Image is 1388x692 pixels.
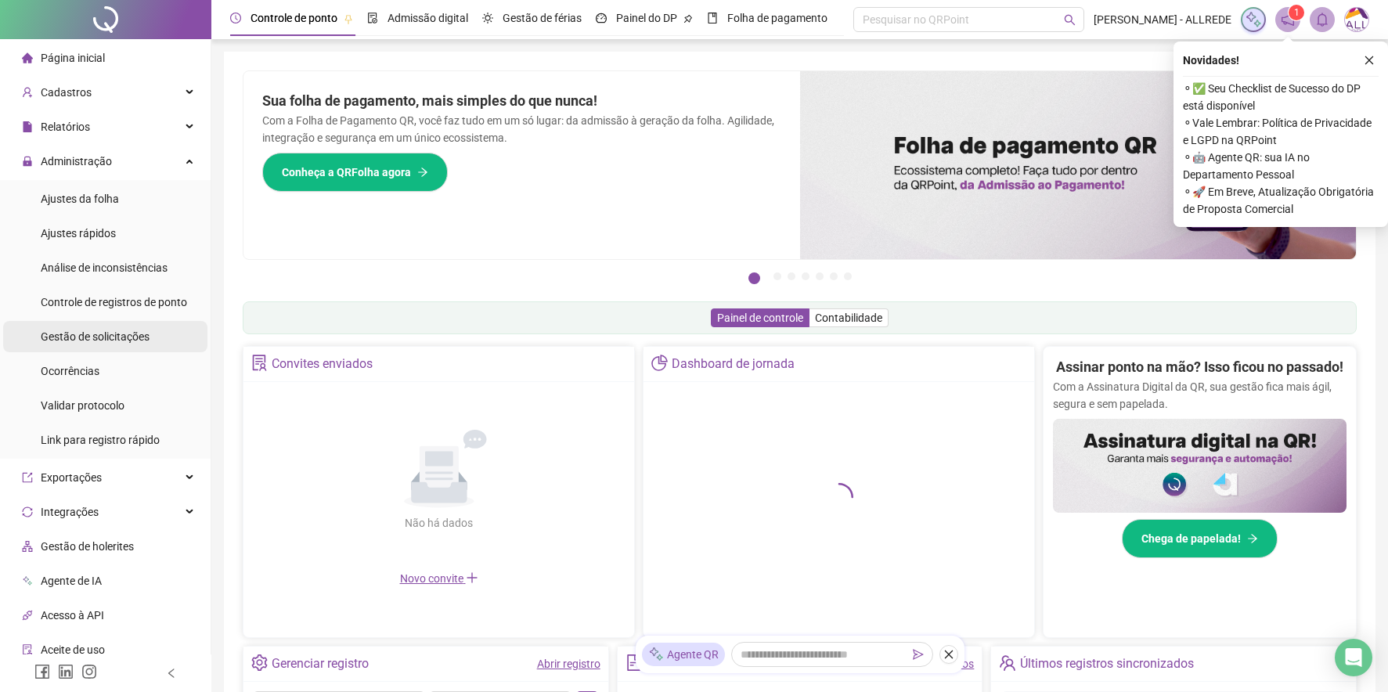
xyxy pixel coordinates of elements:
[1289,5,1304,20] sup: 1
[1335,639,1372,676] div: Open Intercom Messenger
[1064,14,1076,26] span: search
[230,13,241,23] span: clock-circle
[41,121,90,133] span: Relatórios
[367,13,378,23] span: file-done
[22,472,33,483] span: export
[1247,533,1258,544] span: arrow-right
[1053,419,1347,513] img: banner%2F02c71560-61a6-44d4-94b9-c8ab97240462.png
[943,649,954,660] span: close
[1281,13,1295,27] span: notification
[1315,13,1329,27] span: bell
[466,571,478,584] span: plus
[22,156,33,167] span: lock
[41,193,119,205] span: Ajustes da folha
[367,514,511,532] div: Não há dados
[41,540,134,553] span: Gestão de holerites
[41,643,105,656] span: Aceite de uso
[41,399,124,412] span: Validar protocolo
[1183,52,1239,69] span: Novidades !
[251,355,268,371] span: solution
[651,355,668,371] span: pie-chart
[1141,530,1241,547] span: Chega de papelada!
[773,272,781,280] button: 2
[262,112,781,146] p: Com a Folha de Pagamento QR, você faz tudo em um só lugar: da admissão à geração da folha. Agilid...
[537,658,600,670] a: Abrir registro
[1364,55,1375,66] span: close
[707,13,718,23] span: book
[717,312,803,324] span: Painel de controle
[22,87,33,98] span: user-add
[58,664,74,679] span: linkedin
[1183,183,1379,218] span: ⚬ 🚀 Em Breve, Atualização Obrigatória de Proposta Comercial
[22,644,33,655] span: audit
[830,272,838,280] button: 6
[616,12,677,24] span: Painel do DP
[262,90,781,112] h2: Sua folha de pagamento, mais simples do que nunca!
[400,572,478,585] span: Novo convite
[999,654,1015,671] span: team
[41,330,150,343] span: Gestão de solicitações
[41,365,99,377] span: Ocorrências
[41,52,105,64] span: Página inicial
[41,227,116,240] span: Ajustes rápidos
[788,272,795,280] button: 3
[251,12,337,24] span: Controle de ponto
[272,651,369,677] div: Gerenciar registro
[672,351,795,377] div: Dashboard de jornada
[166,668,177,679] span: left
[1122,519,1278,558] button: Chega de papelada!
[1294,7,1300,18] span: 1
[388,12,468,24] span: Admissão digital
[22,610,33,621] span: api
[251,654,268,671] span: setting
[913,649,924,660] span: send
[503,12,582,24] span: Gestão de férias
[748,272,760,284] button: 1
[596,13,607,23] span: dashboard
[648,647,664,663] img: sparkle-icon.fc2bf0ac1784a2077858766a79e2daf3.svg
[802,272,809,280] button: 4
[1020,651,1194,677] div: Últimos registros sincronizados
[22,52,33,63] span: home
[22,541,33,552] span: apartment
[815,312,882,324] span: Contabilidade
[41,575,102,587] span: Agente de IA
[1183,114,1379,149] span: ⚬ Vale Lembrar: Política de Privacidade e LGPD na QRPoint
[1183,149,1379,183] span: ⚬ 🤖 Agente QR: sua IA no Departamento Pessoal
[41,155,112,168] span: Administração
[683,14,693,23] span: pushpin
[1053,378,1347,413] p: Com a Assinatura Digital da QR, sua gestão fica mais ágil, segura e sem papelada.
[22,506,33,517] span: sync
[727,12,827,24] span: Folha de pagamento
[34,664,50,679] span: facebook
[41,471,102,484] span: Exportações
[1056,356,1343,378] h2: Assinar ponto na mão? Isso ficou no passado!
[41,434,160,446] span: Link para registro rápido
[81,664,97,679] span: instagram
[825,483,853,511] span: loading
[816,272,824,280] button: 5
[41,86,92,99] span: Cadastros
[262,153,448,192] button: Conheça a QRFolha agora
[642,643,725,666] div: Agente QR
[41,296,187,308] span: Controle de registros de ponto
[1183,80,1379,114] span: ⚬ ✅ Seu Checklist de Sucesso do DP está disponível
[1094,11,1231,28] span: [PERSON_NAME] - ALLREDE
[626,654,642,671] span: file-text
[800,71,1357,259] img: banner%2F8d14a306-6205-4263-8e5b-06e9a85ad873.png
[417,167,428,178] span: arrow-right
[41,261,168,274] span: Análise de inconsistências
[844,272,852,280] button: 7
[41,609,104,622] span: Acesso à API
[482,13,493,23] span: sun
[22,121,33,132] span: file
[272,351,373,377] div: Convites enviados
[1245,11,1262,28] img: sparkle-icon.fc2bf0ac1784a2077858766a79e2daf3.svg
[41,506,99,518] span: Integrações
[344,14,353,23] span: pushpin
[1345,8,1368,31] img: 75003
[282,164,411,181] span: Conheça a QRFolha agora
